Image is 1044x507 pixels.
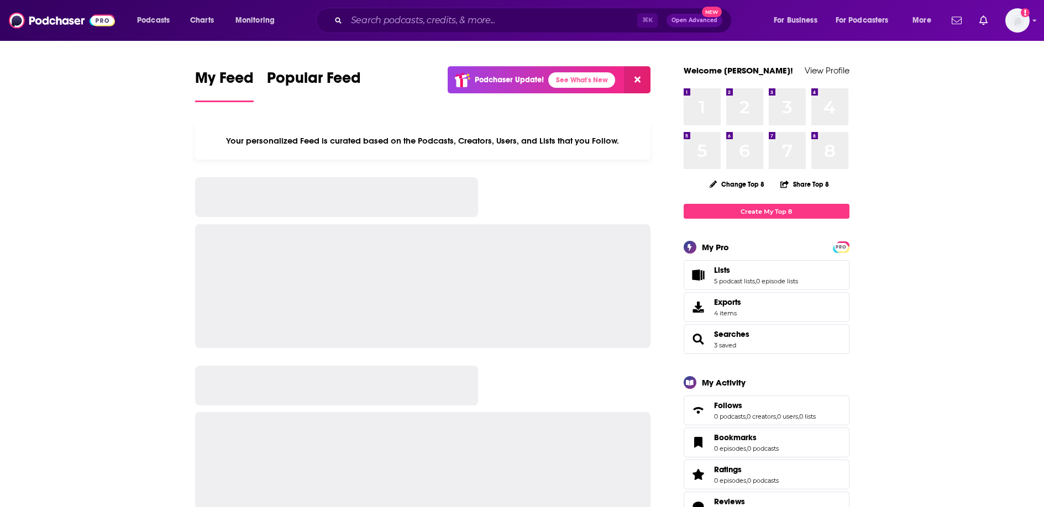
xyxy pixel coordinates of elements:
[688,331,710,347] a: Searches
[714,497,745,506] span: Reviews
[836,13,889,28] span: For Podcasters
[688,403,710,418] a: Follows
[714,329,749,339] a: Searches
[714,341,736,349] a: 3 saved
[798,413,799,420] span: ,
[702,377,746,388] div: My Activity
[747,445,779,452] a: 0 podcasts
[228,12,289,29] button: open menu
[129,12,184,29] button: open menu
[267,68,361,102] a: Popular Feed
[637,13,658,28] span: ⌘ K
[684,427,849,457] span: Bookmarks
[912,13,931,28] span: More
[667,14,722,27] button: Open AdvancedNew
[714,464,779,474] a: Ratings
[905,12,945,29] button: open menu
[195,68,254,102] a: My Feed
[714,413,746,420] a: 0 podcasts
[828,12,905,29] button: open menu
[688,299,710,315] span: Exports
[347,12,637,29] input: Search podcasts, credits, & more...
[195,68,254,94] span: My Feed
[714,309,741,317] span: 4 items
[756,277,798,285] a: 0 episode lists
[799,413,816,420] a: 0 lists
[714,297,741,307] span: Exports
[1005,8,1030,33] img: User Profile
[183,12,221,29] a: Charts
[684,460,849,489] span: Ratings
[714,432,779,442] a: Bookmarks
[684,204,849,219] a: Create My Top 8
[747,477,779,484] a: 0 podcasts
[835,242,848,251] a: PRO
[947,11,966,30] a: Show notifications dropdown
[714,464,742,474] span: Ratings
[671,18,717,23] span: Open Advanced
[774,13,817,28] span: For Business
[684,395,849,425] span: Follows
[688,467,710,482] a: Ratings
[805,65,849,76] a: View Profile
[714,432,757,442] span: Bookmarks
[1005,8,1030,33] span: Logged in as TaftCommunications
[747,413,776,420] a: 0 creators
[267,68,361,94] span: Popular Feed
[688,435,710,450] a: Bookmarks
[975,11,992,30] a: Show notifications dropdown
[9,10,115,31] img: Podchaser - Follow, Share and Rate Podcasts
[684,65,793,76] a: Welcome [PERSON_NAME]!
[714,445,746,452] a: 0 episodes
[137,13,170,28] span: Podcasts
[714,400,816,410] a: Follows
[714,477,746,484] a: 0 episodes
[1021,8,1030,17] svg: Add a profile image
[746,413,747,420] span: ,
[746,445,747,452] span: ,
[776,413,777,420] span: ,
[235,13,275,28] span: Monitoring
[475,75,544,84] p: Podchaser Update!
[684,324,849,354] span: Searches
[327,8,742,33] div: Search podcasts, credits, & more...
[190,13,214,28] span: Charts
[688,267,710,283] a: Lists
[714,400,742,410] span: Follows
[766,12,831,29] button: open menu
[195,122,651,160] div: Your personalized Feed is curated based on the Podcasts, Creators, Users, and Lists that you Follow.
[714,265,798,275] a: Lists
[1005,8,1030,33] button: Show profile menu
[780,173,830,195] button: Share Top 8
[714,277,755,285] a: 5 podcast lists
[746,477,747,484] span: ,
[702,242,729,252] div: My Pro
[703,177,772,191] button: Change Top 8
[684,292,849,322] a: Exports
[702,7,722,17] span: New
[714,265,730,275] span: Lists
[755,277,756,285] span: ,
[777,413,798,420] a: 0 users
[684,260,849,290] span: Lists
[548,72,615,88] a: See What's New
[714,497,779,506] a: Reviews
